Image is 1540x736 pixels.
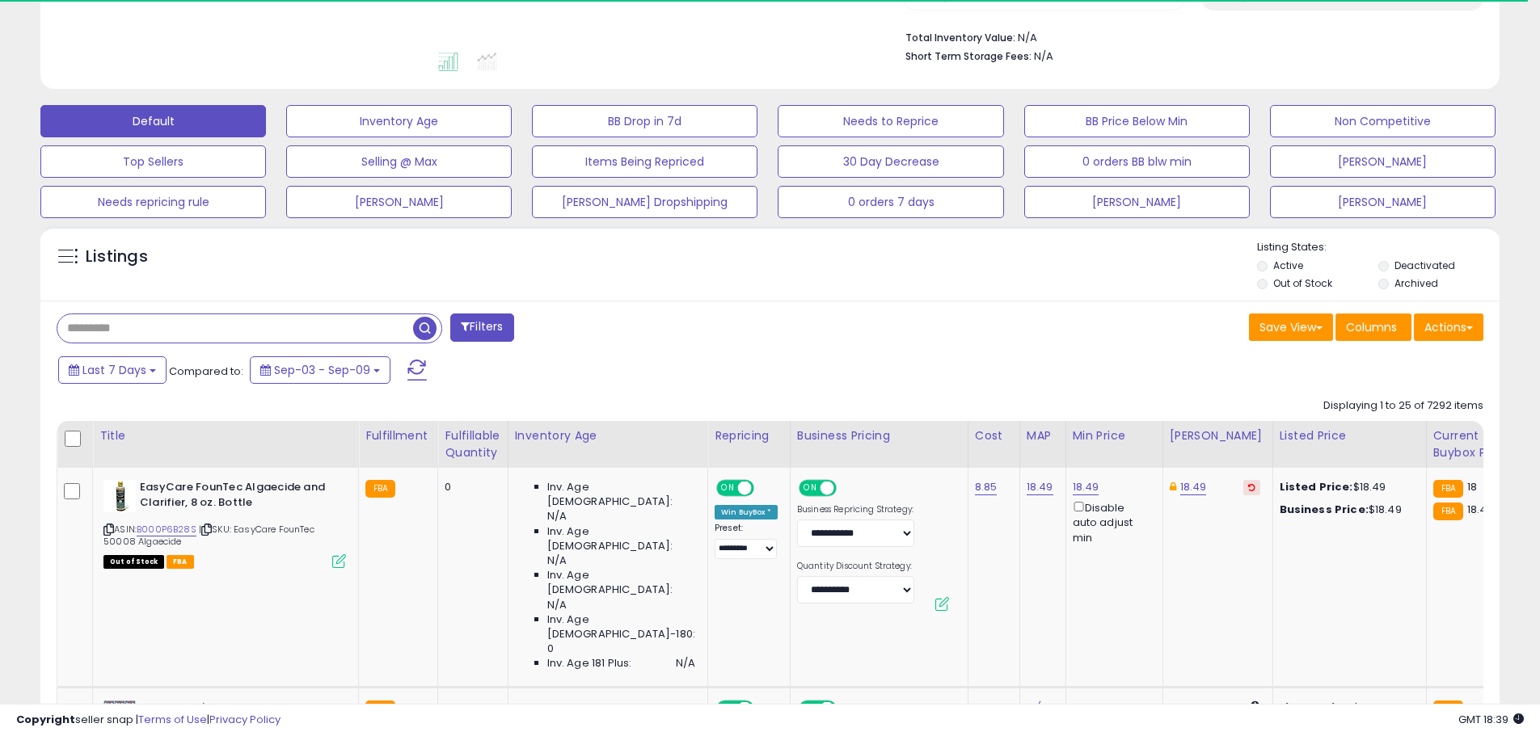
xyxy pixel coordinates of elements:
[103,523,314,547] span: | SKU: EasyCare FounTec 50008 Algaecide
[1458,712,1524,727] span: 2025-09-17 18:39 GMT
[137,523,196,536] a: B000P6B28S
[532,145,757,178] button: Items Being Repriced
[676,656,695,671] span: N/A
[1270,145,1496,178] button: [PERSON_NAME]
[1433,427,1517,461] div: Current Buybox Price
[140,480,336,514] b: EasyCare FounTec Algaecide and Clarifier, 8 oz. Bottle
[834,482,860,495] span: OFF
[1027,427,1059,444] div: MAP
[103,480,136,512] img: 41bSVzfbr6L._SL40_.jpg
[1394,259,1455,272] label: Deactivated
[547,568,695,597] span: Inv. Age [DEMOGRAPHIC_DATA]:
[718,482,738,495] span: ON
[40,186,266,218] button: Needs repricing rule
[1270,186,1496,218] button: [PERSON_NAME]
[1280,503,1414,517] div: $18.49
[715,523,778,559] div: Preset:
[1467,502,1494,517] span: 18.49
[1433,503,1463,520] small: FBA
[1024,145,1250,178] button: 0 orders BB blw min
[16,712,75,727] strong: Copyright
[1180,479,1207,495] a: 18.49
[1467,479,1477,494] span: 18
[274,362,370,378] span: Sep-03 - Sep-09
[1280,480,1414,494] div: $18.49
[752,482,778,495] span: OFF
[1027,479,1053,495] a: 18.49
[975,427,1013,444] div: Cost
[40,145,266,178] button: Top Sellers
[209,712,281,727] a: Privacy Policy
[1270,105,1496,137] button: Non Competitive
[547,612,695,641] span: Inv. Age [DEMOGRAPHIC_DATA]-180:
[797,504,914,515] label: Business Repricing Strategy:
[365,427,431,444] div: Fulfillment
[1024,186,1250,218] button: [PERSON_NAME]
[1346,319,1397,335] span: Columns
[547,480,695,509] span: Inv. Age [DEMOGRAPHIC_DATA]:
[58,356,167,384] button: Last 7 Days
[715,505,778,519] div: Win BuyBox *
[138,712,207,727] a: Terms of Use
[797,561,914,572] label: Quantity Discount Strategy:
[547,509,567,524] span: N/A
[1257,240,1500,255] p: Listing States:
[1073,498,1150,545] div: Disable auto adjust min
[1335,313,1411,341] button: Columns
[99,427,352,444] div: Title
[250,356,390,384] button: Sep-03 - Sep-09
[445,480,495,494] div: 0
[547,524,695,553] span: Inv. Age [DEMOGRAPHIC_DATA]:
[1323,398,1483,414] div: Displaying 1 to 25 of 7292 items
[40,105,266,137] button: Default
[547,641,554,656] span: 0
[532,186,757,218] button: [PERSON_NAME] Dropshipping
[286,186,512,218] button: [PERSON_NAME]
[1280,502,1369,517] b: Business Price:
[169,364,243,379] span: Compared to:
[103,480,346,566] div: ASIN:
[86,246,148,268] h5: Listings
[715,427,783,444] div: Repricing
[547,598,567,612] span: N/A
[778,186,1003,218] button: 0 orders 7 days
[547,656,632,671] span: Inv. Age 181 Plus:
[1170,427,1266,444] div: [PERSON_NAME]
[450,313,513,342] button: Filters
[1394,276,1438,290] label: Archived
[797,427,961,444] div: Business Pricing
[778,145,1003,178] button: 30 Day Decrease
[1024,105,1250,137] button: BB Price Below Min
[1280,427,1420,444] div: Listed Price
[16,713,281,728] div: seller snap | |
[1073,479,1099,495] a: 18.49
[532,105,757,137] button: BB Drop in 7d
[1273,276,1332,290] label: Out of Stock
[286,105,512,137] button: Inventory Age
[103,555,164,569] span: All listings that are currently out of stock and unavailable for purchase on Amazon
[286,145,512,178] button: Selling @ Max
[1073,427,1156,444] div: Min Price
[975,479,998,495] a: 8.85
[547,553,567,568] span: N/A
[1280,479,1353,494] b: Listed Price:
[167,555,194,569] span: FBA
[1249,313,1333,341] button: Save View
[82,362,146,378] span: Last 7 Days
[800,482,821,495] span: ON
[1414,313,1483,341] button: Actions
[778,105,1003,137] button: Needs to Reprice
[445,427,500,461] div: Fulfillable Quantity
[1433,480,1463,498] small: FBA
[1273,259,1303,272] label: Active
[515,427,701,444] div: Inventory Age
[365,480,395,498] small: FBA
